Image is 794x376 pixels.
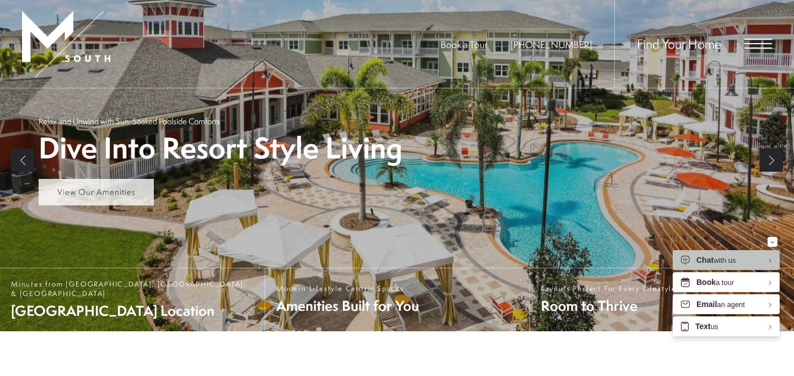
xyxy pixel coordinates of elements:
a: Previous [11,149,34,172]
span: [PHONE_NUMBER] [511,38,592,51]
p: Relax and Unwind with Sun-Soaked Poolside Comforts [39,115,220,127]
span: View Our Amenities [57,186,136,198]
span: Room to Thrive [541,296,677,315]
a: Modern Lifestyle Centric Spaces [265,268,529,331]
span: Minutes from [GEOGRAPHIC_DATA], [GEOGRAPHIC_DATA], & [GEOGRAPHIC_DATA] [11,279,254,298]
span: Amenities Built for You [276,296,419,315]
a: Call Us at 813-570-8014 [511,38,592,51]
a: Book a Tour [441,38,487,51]
span: Modern Lifestyle Centric Spaces [276,284,419,293]
button: Open Menu [744,39,772,49]
a: View Our Amenities [39,179,154,205]
a: Find Your Home [637,35,721,52]
span: [GEOGRAPHIC_DATA] Location [11,301,254,320]
a: Layouts Perfect For Every Lifestyle [529,268,794,331]
img: MSouth [22,11,110,77]
span: Layouts Perfect For Every Lifestyle [541,284,677,293]
a: Next [760,149,783,172]
p: Dive Into Resort Style Living [39,133,403,164]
